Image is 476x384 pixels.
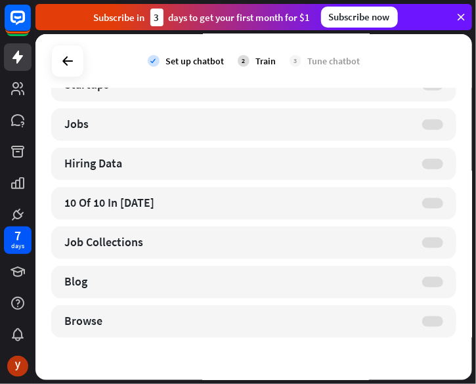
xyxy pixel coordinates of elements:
div: 7 [14,230,21,242]
div: Blog [64,274,87,289]
div: 2 [238,55,249,67]
div: Set up chatbot [166,55,225,67]
div: Tune chatbot [308,55,360,67]
div: Jobs [64,116,89,131]
div: 10 Of 10 In [DATE] [64,195,154,210]
div: 3 [290,55,301,67]
div: Train [256,55,276,67]
div: Subscribe in days to get your first month for $1 [94,9,311,26]
div: days [11,242,24,251]
button: Open LiveChat chat widget [11,5,50,45]
div: Job Collections [64,234,143,249]
div: Subscribe now [321,7,398,28]
a: 7 days [4,226,32,254]
i: check [148,55,160,67]
div: Hiring Data [64,156,122,171]
div: Browse [64,313,102,328]
div: 3 [150,9,163,26]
